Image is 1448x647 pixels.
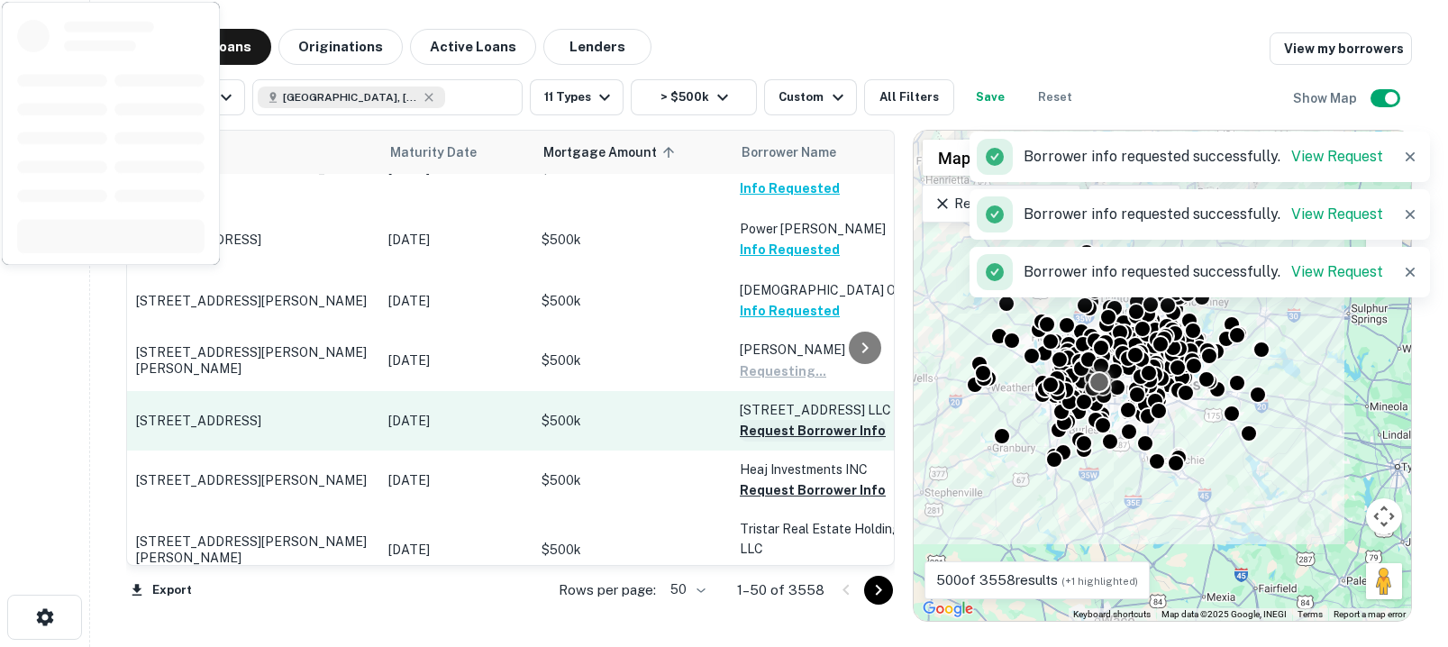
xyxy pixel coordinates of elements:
[740,400,920,420] p: [STREET_ADDRESS] LLC
[731,131,929,174] th: Borrower Name
[388,230,524,250] p: [DATE]
[737,579,824,601] p: 1–50 of 3558
[1334,609,1406,619] a: Report a map error
[136,413,370,429] p: [STREET_ADDRESS]
[740,219,920,239] p: Power [PERSON_NAME]
[740,420,886,442] button: Request Borrower Info
[918,597,978,621] img: Google
[1024,261,1383,283] p: Borrower info requested successfully.
[961,79,1019,115] button: Save your search to get updates of matches that match your search criteria.
[740,239,840,260] button: Info Requested
[542,540,722,560] p: $500k
[543,141,680,163] span: Mortgage Amount
[1061,576,1138,587] span: (+1 highlighted)
[278,29,403,65] button: Originations
[136,344,370,377] p: [STREET_ADDRESS][PERSON_NAME][PERSON_NAME]
[542,291,722,311] p: $500k
[1161,609,1287,619] span: Map data ©2025 Google, INEGI
[1073,608,1151,621] button: Keyboard shortcuts
[740,300,840,322] button: Info Requested
[663,577,708,603] div: 50
[533,131,731,174] th: Mortgage Amount
[740,280,920,300] p: [DEMOGRAPHIC_DATA] Of A
[136,472,370,488] p: [STREET_ADDRESS][PERSON_NAME]
[530,79,624,115] button: 11 Types
[136,533,370,566] p: [STREET_ADDRESS][PERSON_NAME][PERSON_NAME]
[1291,263,1383,280] a: View Request
[379,131,533,174] th: Maturity Date
[1024,146,1383,168] p: Borrower info requested successfully.
[1291,148,1383,165] a: View Request
[914,131,1411,621] div: 0
[542,230,722,250] p: $500k
[127,131,379,174] th: Location
[126,577,196,604] button: Export
[742,141,836,163] span: Borrower Name
[559,579,656,601] p: Rows per page:
[740,460,920,479] p: Heaj Investments INC
[1358,503,1448,589] iframe: Chat Widget
[388,411,524,431] p: [DATE]
[933,193,1068,214] p: Remove Boundary
[936,570,1138,591] p: 500 of 3558 results
[764,79,856,115] button: Custom
[136,293,370,309] p: [STREET_ADDRESS][PERSON_NAME]
[390,141,500,163] span: Maturity Date
[631,79,757,115] button: > $500k
[740,340,920,360] p: [PERSON_NAME]
[542,470,722,490] p: $500k
[740,519,920,559] p: Tristar Real Estate Holdings LLC
[740,560,886,581] button: Request Borrower Info
[542,411,722,431] p: $500k
[388,351,524,370] p: [DATE]
[283,89,418,105] span: [GEOGRAPHIC_DATA], [GEOGRAPHIC_DATA], [GEOGRAPHIC_DATA]
[779,87,848,108] div: Custom
[388,291,524,311] p: [DATE]
[740,178,840,199] button: Info Requested
[388,470,524,490] p: [DATE]
[136,232,370,248] p: [STREET_ADDRESS]
[1024,204,1383,225] p: Borrower info requested successfully.
[1291,205,1383,223] a: View Request
[1366,498,1402,534] button: Map camera controls
[543,29,651,65] button: Lenders
[864,79,954,115] button: All Filters
[1298,609,1323,619] a: Terms
[864,576,893,605] button: Go to next page
[388,540,524,560] p: [DATE]
[410,29,536,65] button: Active Loans
[918,597,978,621] a: Open this area in Google Maps (opens a new window)
[542,351,722,370] p: $500k
[923,140,986,176] button: Show street map
[740,479,886,501] button: Request Borrower Info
